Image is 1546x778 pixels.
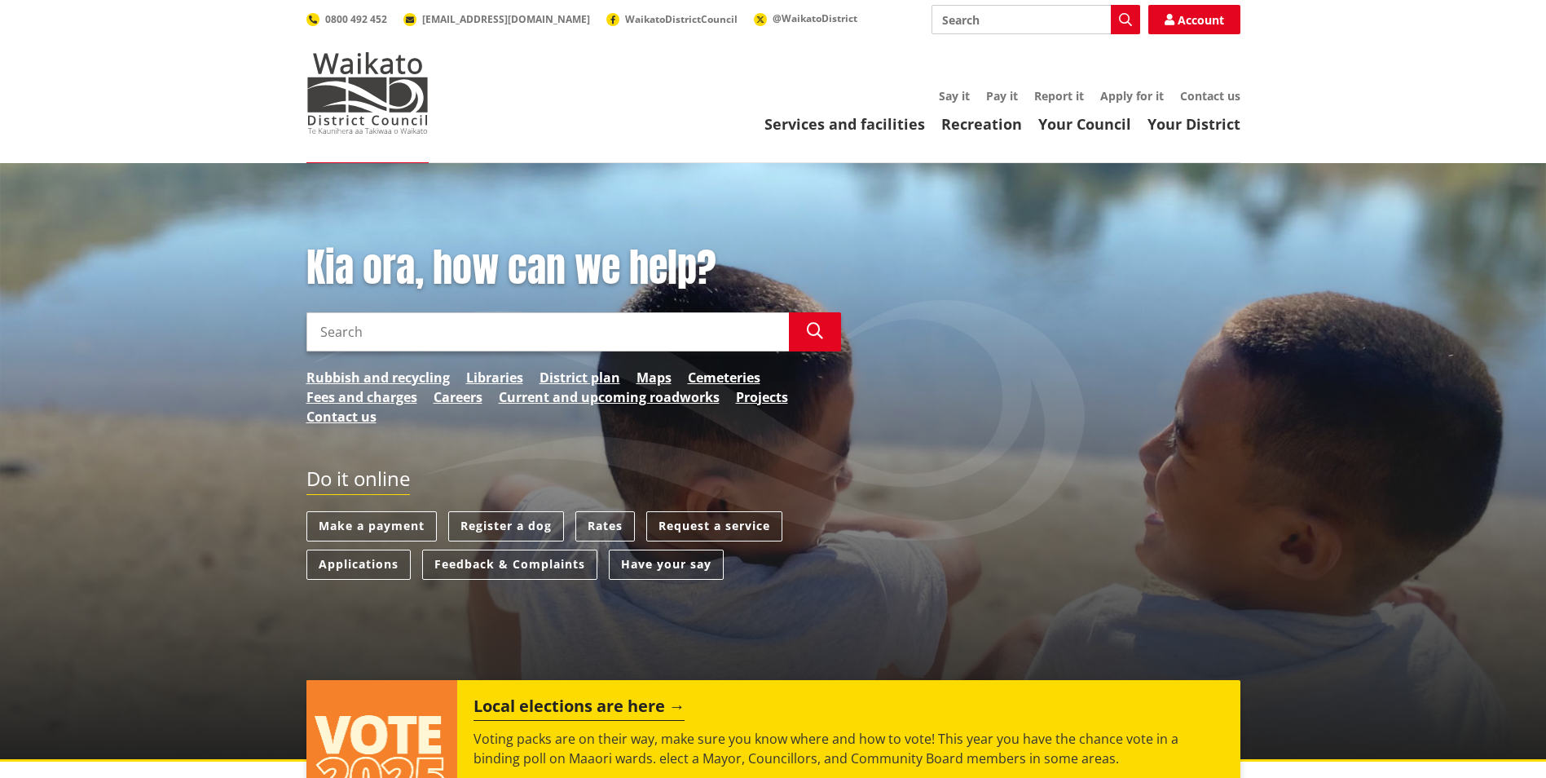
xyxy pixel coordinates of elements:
[403,12,590,26] a: [EMAIL_ADDRESS][DOMAIN_NAME]
[473,696,685,721] h2: Local elections are here
[575,511,635,542] a: Rates
[773,11,857,25] span: @WaikatoDistrict
[540,368,620,387] a: District plan
[306,387,417,407] a: Fees and charges
[754,11,857,25] a: @WaikatoDistrict
[736,387,788,407] a: Projects
[1038,114,1131,134] a: Your Council
[932,5,1140,34] input: Search input
[306,312,789,351] input: Search input
[306,52,429,134] img: Waikato District Council - Te Kaunihera aa Takiwaa o Waikato
[939,88,970,104] a: Say it
[764,114,925,134] a: Services and facilities
[306,511,437,542] a: Make a payment
[422,12,590,26] span: [EMAIL_ADDRESS][DOMAIN_NAME]
[306,407,377,427] a: Contact us
[609,550,724,580] a: Have your say
[646,511,782,542] a: Request a service
[306,467,410,496] h2: Do it online
[306,368,450,387] a: Rubbish and recycling
[636,368,672,387] a: Maps
[434,387,482,407] a: Careers
[1148,5,1240,34] a: Account
[606,12,738,26] a: WaikatoDistrictCouncil
[499,387,720,407] a: Current and upcoming roadworks
[941,114,1022,134] a: Recreation
[306,550,411,580] a: Applications
[1180,88,1240,104] a: Contact us
[473,729,1223,768] p: Voting packs are on their way, make sure you know where and how to vote! This year you have the c...
[306,245,841,292] h1: Kia ora, how can we help?
[1147,114,1240,134] a: Your District
[448,511,564,542] a: Register a dog
[306,12,387,26] a: 0800 492 452
[625,12,738,26] span: WaikatoDistrictCouncil
[422,550,597,580] a: Feedback & Complaints
[986,88,1018,104] a: Pay it
[688,368,760,387] a: Cemeteries
[466,368,523,387] a: Libraries
[1034,88,1084,104] a: Report it
[1100,88,1164,104] a: Apply for it
[325,12,387,26] span: 0800 492 452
